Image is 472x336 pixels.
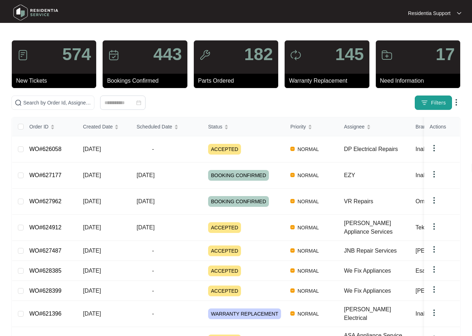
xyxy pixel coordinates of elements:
span: [PERSON_NAME] [416,288,463,294]
th: Status [202,117,285,136]
p: Parts Ordered [198,77,278,85]
span: NORMAL [295,310,322,318]
span: Inalto [416,311,429,317]
span: Status [208,123,222,131]
span: Inalto [416,146,429,152]
img: icon [290,49,301,61]
p: Bookings Confirmed [107,77,187,85]
img: search-icon [15,99,22,106]
span: ACCEPTED [208,144,241,155]
span: NORMAL [295,223,322,232]
div: EZY [344,171,410,180]
input: Search by Order Id, Assignee Name, Customer Name, Brand and Model [23,99,91,107]
span: Priority [290,123,306,131]
th: Brand [410,117,463,136]
p: Residentia Support [408,10,451,17]
img: Vercel Logo [290,147,295,151]
a: WO#627962 [29,198,62,204]
th: Priority [285,117,338,136]
span: NORMAL [295,171,322,180]
span: Omega [416,198,434,204]
th: Assignee [338,117,410,136]
p: Warranty Replacement [289,77,369,85]
p: Need Information [380,77,460,85]
th: Scheduled Date [131,117,202,136]
p: 574 [62,46,91,63]
span: [DATE] [83,311,101,317]
a: WO#627177 [29,172,62,178]
img: dropdown arrow [430,265,438,274]
span: ACCEPTED [208,245,241,256]
p: New Tickets [16,77,96,85]
th: Actions [424,117,460,136]
span: NORMAL [295,247,322,255]
a: WO#624912 [29,224,62,230]
span: [DATE] [83,224,101,230]
span: - [137,145,169,154]
span: [DATE] [83,146,101,152]
img: dropdown arrow [430,285,438,294]
p: 17 [436,46,455,63]
p: 182 [244,46,273,63]
span: ACCEPTED [208,222,241,233]
img: dropdown arrow [430,144,438,152]
img: icon [381,49,393,61]
div: [PERSON_NAME] Appliance Services [344,219,410,236]
img: residentia service logo [11,2,61,23]
img: Vercel Logo [290,248,295,253]
div: We Fix Appliances [344,287,410,295]
span: BOOKING CONFIRMED [208,196,269,207]
span: Filters [431,99,446,107]
span: BOOKING CONFIRMED [208,170,269,181]
span: [DATE] [83,288,101,294]
span: Assignee [344,123,365,131]
a: WO#627487 [29,248,62,254]
a: WO#628385 [29,268,62,274]
span: NORMAL [295,267,322,275]
img: dropdown arrow [430,308,438,317]
img: Vercel Logo [290,268,295,273]
div: JNB Repair Services [344,247,410,255]
span: Teka [416,224,428,230]
span: Scheduled Date [137,123,172,131]
img: icon [17,49,29,61]
div: [PERSON_NAME] Electrical [344,305,410,322]
span: [DATE] [137,198,154,204]
span: Esatto [416,268,432,274]
img: Vercel Logo [290,311,295,316]
span: - [137,267,169,275]
img: dropdown arrow [430,245,438,254]
a: WO#626058 [29,146,62,152]
span: WARRANTY REPLACEMENT [208,308,281,319]
span: [DATE] [137,172,154,178]
p: 443 [153,46,182,63]
img: dropdown arrow [452,98,461,107]
button: filter iconFilters [415,96,452,110]
span: NORMAL [295,145,322,154]
span: [DATE] [83,268,101,274]
span: - [137,287,169,295]
img: Vercel Logo [290,225,295,229]
img: dropdown arrow [457,11,461,15]
img: Vercel Logo [290,288,295,293]
img: dropdown arrow [430,170,438,179]
img: Vercel Logo [290,199,295,203]
span: - [137,247,169,255]
p: 145 [335,46,364,63]
a: WO#628399 [29,288,62,294]
span: [PERSON_NAME] [416,248,463,254]
img: icon [108,49,119,61]
div: VR Repairs [344,197,410,206]
span: Brand [416,123,429,131]
span: ACCEPTED [208,266,241,276]
span: NORMAL [295,287,322,295]
img: dropdown arrow [430,222,438,231]
img: dropdown arrow [430,196,438,205]
img: icon [199,49,211,61]
span: Order ID [29,123,49,131]
img: filter icon [421,99,428,106]
span: [DATE] [83,172,101,178]
span: NORMAL [295,197,322,206]
span: ACCEPTED [208,286,241,296]
th: Created Date [77,117,131,136]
